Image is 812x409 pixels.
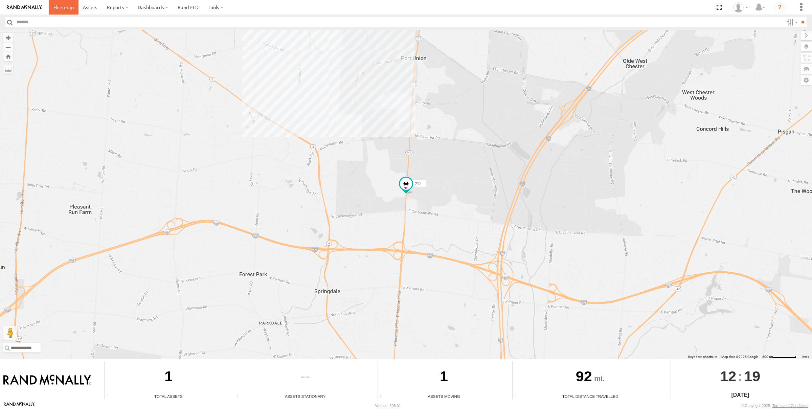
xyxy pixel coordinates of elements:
button: Zoom Home [3,52,13,61]
div: Total number of assets current in transit. [378,394,388,399]
span: 212 [415,182,422,186]
img: rand-logo.svg [7,5,42,10]
span: 500 m [762,355,772,359]
a: Terms (opens in new tab) [802,355,809,358]
div: Total number of Enabled Assets [105,394,115,399]
span: Map data ©2025 Google [721,355,758,359]
label: Map Settings [800,75,812,85]
button: Zoom in [3,33,13,42]
a: Visit our Website [4,402,35,409]
div: Assets Stationary [235,393,375,399]
div: © Copyright 2025 - [741,404,808,408]
div: Total Distance Travelled [513,393,668,399]
label: Search Filter Options [784,17,799,27]
img: Rand McNally [3,374,91,386]
button: Zoom out [3,42,13,52]
div: [DATE] [671,391,810,399]
label: Measure [3,64,13,74]
div: Total Assets [105,393,232,399]
button: Map Scale: 500 m per 68 pixels [760,355,798,359]
div: Version: 308.01 [375,404,401,408]
div: : [671,362,810,391]
div: Total number of assets current stationary. [235,394,245,399]
span: 12 [720,362,736,391]
div: 1 [378,362,510,393]
div: 92 [513,362,668,393]
div: 1 [105,362,232,393]
i: ? [774,2,785,13]
button: Keyboard shortcuts [688,355,717,359]
div: Assets Moving [378,393,510,399]
a: Terms and Conditions [772,404,808,408]
span: 19 [744,362,760,391]
div: Total distance travelled by all assets within specified date range and applied filters [513,394,523,399]
button: Drag Pegman onto the map to open Street View [3,326,17,340]
div: Brian Sefferino [731,2,750,13]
